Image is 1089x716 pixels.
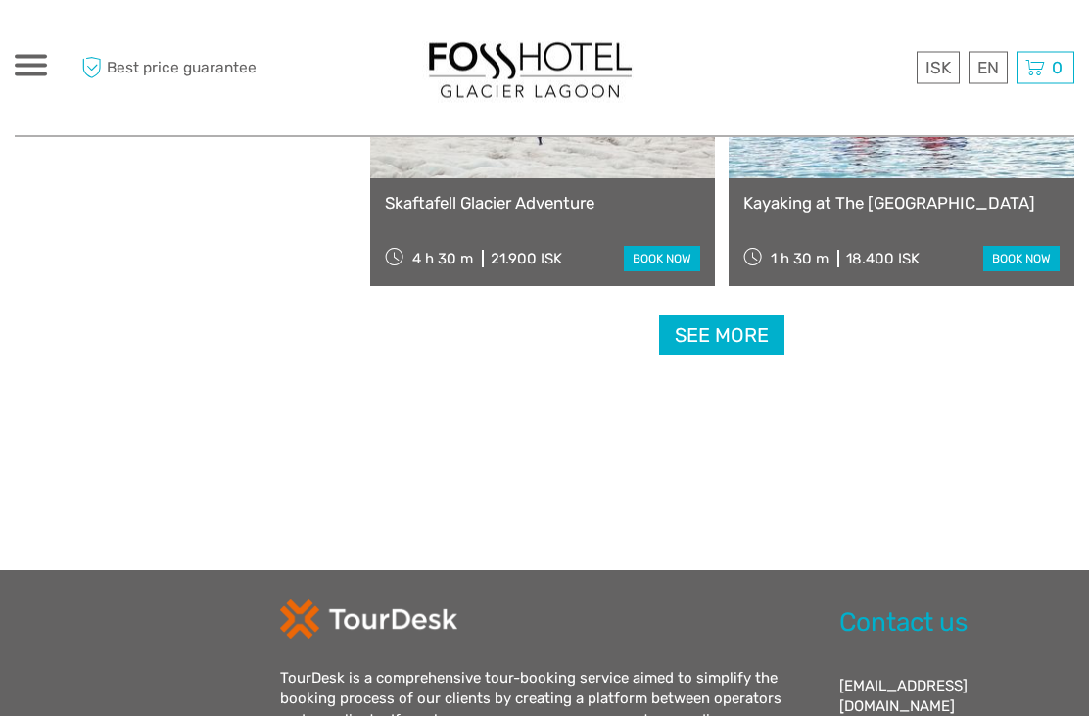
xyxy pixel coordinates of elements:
[771,251,829,268] span: 1 h 30 m
[225,30,249,54] button: Open LiveChat chat widget
[983,247,1060,272] a: book now
[1049,58,1065,77] span: 0
[412,251,473,268] span: 4 h 30 m
[925,58,951,77] span: ISK
[385,194,701,214] a: Skaftafell Glacier Adventure
[969,52,1008,84] div: EN
[839,608,1075,640] h2: Contact us
[280,600,457,640] img: td-logo-white.png
[624,247,700,272] a: book now
[491,251,562,268] div: 21.900 ISK
[76,52,280,84] span: Best price guarantee
[27,34,221,50] p: We're away right now. Please check back later!
[422,33,638,103] img: 1303-6910c56d-1cb8-4c54-b886-5f11292459f5_logo_big.jpg
[659,316,784,357] a: See more
[846,251,920,268] div: 18.400 ISK
[743,194,1060,214] a: Kayaking at The [GEOGRAPHIC_DATA]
